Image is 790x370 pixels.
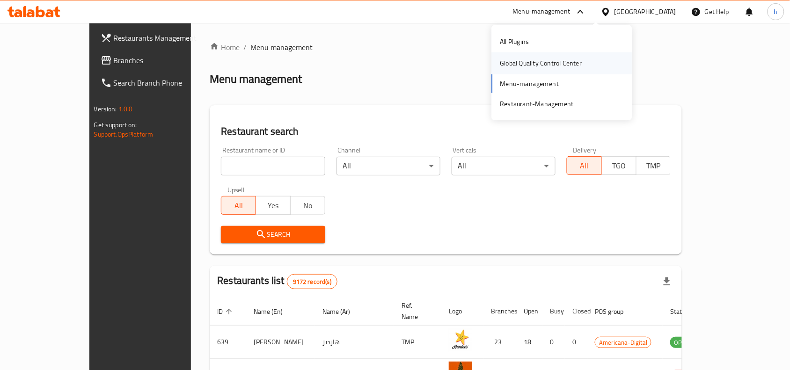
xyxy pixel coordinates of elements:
[513,6,571,17] div: Menu-management
[227,187,245,193] label: Upsell
[516,297,542,326] th: Open
[441,297,483,326] th: Logo
[210,42,240,53] a: Home
[256,196,291,215] button: Yes
[243,42,247,53] li: /
[565,326,587,359] td: 0
[221,157,325,175] input: Search for restaurant name or ID..
[640,159,667,173] span: TMP
[670,337,693,348] div: OPEN
[225,199,252,212] span: All
[565,297,587,326] th: Closed
[614,7,676,17] div: [GEOGRAPHIC_DATA]
[452,157,556,175] div: All
[595,306,636,317] span: POS group
[114,77,214,88] span: Search Branch Phone
[322,306,362,317] span: Name (Ar)
[114,32,214,44] span: Restaurants Management
[210,72,302,87] h2: Menu management
[336,157,440,175] div: All
[260,199,287,212] span: Yes
[290,196,325,215] button: No
[315,326,394,359] td: هارديز
[94,119,137,131] span: Get support on:
[394,326,441,359] td: TMP
[516,326,542,359] td: 18
[210,42,682,53] nav: breadcrumb
[221,124,671,138] h2: Restaurant search
[221,196,256,215] button: All
[500,36,529,47] div: All Plugins
[595,337,651,348] span: Americana-Digital
[573,147,597,153] label: Delivery
[567,156,602,175] button: All
[294,199,322,212] span: No
[114,55,214,66] span: Branches
[228,229,317,240] span: Search
[500,58,582,68] div: Global Quality Control Center
[221,226,325,243] button: Search
[606,159,633,173] span: TGO
[93,49,221,72] a: Branches
[774,7,778,17] span: h
[210,326,246,359] td: 639
[250,42,313,53] span: Menu management
[542,297,565,326] th: Busy
[94,128,154,140] a: Support.OpsPlatform
[287,274,337,289] div: Total records count
[93,72,221,94] a: Search Branch Phone
[483,326,516,359] td: 23
[94,103,117,115] span: Version:
[670,306,701,317] span: Status
[542,326,565,359] td: 0
[217,306,235,317] span: ID
[500,99,574,109] div: Restaurant-Management
[246,326,315,359] td: [PERSON_NAME]
[656,270,678,293] div: Export file
[93,27,221,49] a: Restaurants Management
[636,156,671,175] button: TMP
[449,328,472,352] img: Hardee's
[287,277,337,286] span: 9172 record(s)
[571,159,598,173] span: All
[118,103,133,115] span: 1.0.0
[254,306,295,317] span: Name (En)
[402,300,430,322] span: Ref. Name
[670,337,693,348] span: OPEN
[601,156,636,175] button: TGO
[217,274,337,289] h2: Restaurants list
[483,297,516,326] th: Branches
